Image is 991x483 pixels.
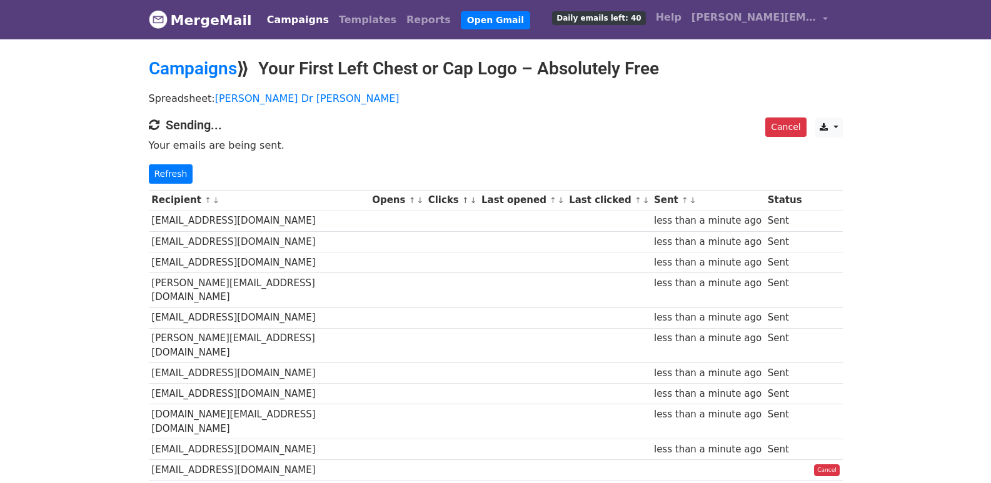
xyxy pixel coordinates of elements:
[566,190,651,211] th: Last clicked
[149,58,843,79] h2: ⟫ Your First Left Chest or Cap Logo – Absolutely Free
[765,190,805,211] th: Status
[149,384,370,404] td: [EMAIL_ADDRESS][DOMAIN_NAME]
[461,11,530,29] a: Open Gmail
[401,7,456,32] a: Reports
[687,5,833,34] a: [PERSON_NAME][EMAIL_ADDRESS][DOMAIN_NAME]
[149,10,168,29] img: MergeMail logo
[262,7,334,32] a: Campaigns
[654,331,762,346] div: less than a minute ago
[654,256,762,270] div: less than a minute ago
[334,7,401,32] a: Templates
[550,196,556,205] a: ↑
[765,117,806,137] a: Cancel
[149,7,252,33] a: MergeMail
[369,190,425,211] th: Opens
[765,328,805,363] td: Sent
[765,384,805,404] td: Sent
[654,366,762,381] div: less than a minute ago
[552,11,645,25] span: Daily emails left: 40
[654,235,762,249] div: less than a minute ago
[558,196,565,205] a: ↓
[651,190,765,211] th: Sent
[149,307,370,328] td: [EMAIL_ADDRESS][DOMAIN_NAME]
[651,5,687,30] a: Help
[149,363,370,384] td: [EMAIL_ADDRESS][DOMAIN_NAME]
[149,117,843,132] h4: Sending...
[690,196,697,205] a: ↓
[654,311,762,325] div: less than a minute ago
[928,423,991,483] iframe: Chat Widget
[204,196,211,205] a: ↑
[149,439,370,460] td: [EMAIL_ADDRESS][DOMAIN_NAME]
[765,363,805,384] td: Sent
[149,58,237,79] a: Campaigns
[765,231,805,252] td: Sent
[682,196,688,205] a: ↑
[765,404,805,439] td: Sent
[478,190,566,211] th: Last opened
[425,190,478,211] th: Clicks
[213,196,219,205] a: ↓
[654,407,762,422] div: less than a minute ago
[416,196,423,205] a: ↓
[149,272,370,307] td: [PERSON_NAME][EMAIL_ADDRESS][DOMAIN_NAME]
[814,464,840,477] a: Cancel
[692,10,817,25] span: [PERSON_NAME][EMAIL_ADDRESS][DOMAIN_NAME]
[149,92,843,105] p: Spreadsheet:
[635,196,641,205] a: ↑
[149,190,370,211] th: Recipient
[149,164,193,184] a: Refresh
[547,5,650,30] a: Daily emails left: 40
[149,139,843,152] p: Your emails are being sent.
[765,252,805,272] td: Sent
[149,252,370,272] td: [EMAIL_ADDRESS][DOMAIN_NAME]
[654,276,762,291] div: less than a minute ago
[149,404,370,439] td: [DOMAIN_NAME][EMAIL_ADDRESS][DOMAIN_NAME]
[765,439,805,460] td: Sent
[643,196,650,205] a: ↓
[149,231,370,252] td: [EMAIL_ADDRESS][DOMAIN_NAME]
[149,328,370,363] td: [PERSON_NAME][EMAIL_ADDRESS][DOMAIN_NAME]
[765,272,805,307] td: Sent
[765,307,805,328] td: Sent
[654,214,762,228] div: less than a minute ago
[149,460,370,481] td: [EMAIL_ADDRESS][DOMAIN_NAME]
[765,211,805,231] td: Sent
[462,196,469,205] a: ↑
[654,442,762,457] div: less than a minute ago
[654,387,762,401] div: less than a minute ago
[215,92,400,104] a: [PERSON_NAME] Dr [PERSON_NAME]
[149,211,370,231] td: [EMAIL_ADDRESS][DOMAIN_NAME]
[470,196,477,205] a: ↓
[409,196,416,205] a: ↑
